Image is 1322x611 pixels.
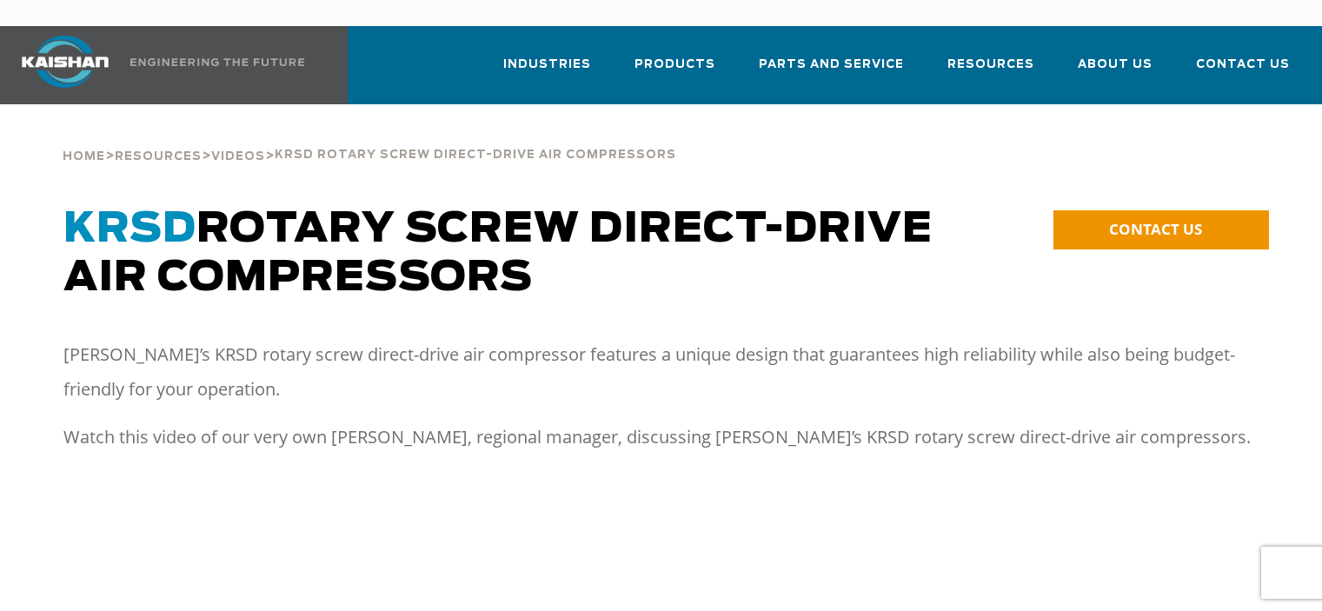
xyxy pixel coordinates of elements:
[115,151,202,163] span: Resources
[1196,42,1290,101] a: Contact Us
[63,151,105,163] span: Home
[759,55,904,75] span: Parts and Service
[130,58,304,66] img: Engineering the future
[63,209,933,299] span: Rotary Screw Direct-Drive Air Compressors
[1053,210,1269,249] a: CONTACT US
[1109,219,1202,239] span: CONTACT US
[634,55,715,75] span: Products
[211,148,265,163] a: Videos
[63,337,1259,407] p: [PERSON_NAME]’s KRSD rotary screw direct-drive air compressor features a unique design that guara...
[947,55,1034,75] span: Resources
[503,42,591,101] a: Industries
[63,104,676,170] div: > > >
[1078,55,1153,75] span: About Us
[634,42,715,101] a: Products
[503,55,591,75] span: Industries
[63,209,196,250] span: KRSD
[115,148,202,163] a: Resources
[759,42,904,101] a: Parts and Service
[947,42,1034,101] a: Resources
[275,149,676,161] span: KRSD Rotary Screw Direct-Drive Air Compressors
[1196,55,1290,75] span: Contact Us
[1078,42,1153,101] a: About Us
[63,148,105,163] a: Home
[63,420,1259,455] p: Watch this video of our very own [PERSON_NAME], regional manager, discussing [PERSON_NAME]’s KRSD...
[211,151,265,163] span: Videos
